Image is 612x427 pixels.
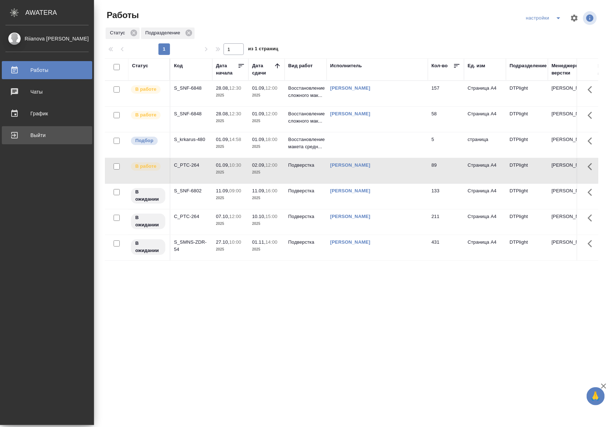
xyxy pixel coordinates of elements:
[229,162,241,168] p: 10:30
[464,158,506,183] td: Страница А4
[130,110,166,120] div: Исполнитель выполняет работу
[135,163,156,170] p: В работе
[252,188,265,193] p: 11.09,
[174,239,209,253] div: S_SMNS-ZDR-54
[583,209,601,227] button: Здесь прячутся важные кнопки
[288,239,323,246] p: Подверстка
[5,35,89,43] div: Riianova [PERSON_NAME]
[552,62,586,77] div: Менеджеры верстки
[229,111,241,116] p: 12:30
[590,389,602,404] span: 🙏
[135,111,156,119] p: В работе
[2,126,92,144] a: Выйти
[252,85,265,91] p: 01.09,
[464,209,506,235] td: Страница А4
[25,5,94,20] div: AWATERA
[583,11,598,25] span: Посмотреть информацию
[552,136,586,143] p: [PERSON_NAME]
[330,188,370,193] a: [PERSON_NAME]
[428,235,464,260] td: 431
[506,158,548,183] td: DTPlight
[130,85,166,94] div: Исполнитель выполняет работу
[145,29,183,37] p: Подразделение
[174,62,183,69] div: Код
[252,239,265,245] p: 01.11,
[105,9,139,21] span: Работы
[252,137,265,142] p: 01.09,
[506,184,548,209] td: DTPlight
[506,235,548,260] td: DTPlight
[428,132,464,158] td: 5
[330,239,370,245] a: [PERSON_NAME]
[464,107,506,132] td: Страница А4
[216,246,245,253] p: 2025
[216,143,245,150] p: 2025
[5,130,89,141] div: Выйти
[5,86,89,97] div: Чаты
[216,169,245,176] p: 2025
[229,214,241,219] p: 12:00
[288,213,323,220] p: Подверстка
[174,213,209,220] div: C_PTC-264
[174,85,209,92] div: S_SNF-6848
[2,61,92,79] a: Работы
[135,137,153,144] p: Подбор
[587,387,605,405] button: 🙏
[265,111,277,116] p: 12:00
[583,235,601,252] button: Здесь прячутся важные кнопки
[552,162,586,169] p: [PERSON_NAME]
[216,195,245,202] p: 2025
[265,239,277,245] p: 14:00
[130,239,166,256] div: Исполнитель назначен, приступать к работе пока рано
[135,86,156,93] p: В работе
[135,240,161,254] p: В ожидании
[432,62,448,69] div: Кол-во
[130,136,166,146] div: Можно подбирать исполнителей
[265,188,277,193] p: 16:00
[2,83,92,101] a: Чаты
[216,188,229,193] p: 11.09,
[464,184,506,209] td: Страница А4
[552,213,586,220] p: [PERSON_NAME]
[288,136,323,150] p: Восстановление макета средн...
[110,29,128,37] p: Статус
[552,85,586,92] p: [PERSON_NAME]
[174,136,209,143] div: S_krkarus-480
[5,65,89,76] div: Работы
[252,169,281,176] p: 2025
[428,107,464,132] td: 58
[330,162,370,168] a: [PERSON_NAME]
[2,104,92,123] a: График
[506,209,548,235] td: DTPlight
[216,214,229,219] p: 07.10,
[252,118,281,125] p: 2025
[216,220,245,227] p: 2025
[229,239,241,245] p: 10:00
[252,162,265,168] p: 02.09,
[229,85,241,91] p: 12:30
[252,214,265,219] p: 10.10,
[428,184,464,209] td: 133
[216,62,238,77] div: Дата начала
[566,9,583,27] span: Настроить таблицу
[288,110,323,125] p: Восстановление сложного мак...
[583,81,601,98] button: Здесь прячутся важные кнопки
[506,81,548,106] td: DTPlight
[174,162,209,169] div: C_PTC-264
[524,12,566,24] div: split button
[552,239,586,246] p: [PERSON_NAME]
[174,187,209,195] div: S_SNF-6802
[229,137,241,142] p: 14:58
[506,107,548,132] td: DTPlight
[252,92,281,99] p: 2025
[265,162,277,168] p: 12:00
[506,132,548,158] td: DTPlight
[216,111,229,116] p: 28.08,
[583,184,601,201] button: Здесь прячутся важные кнопки
[464,81,506,106] td: Страница А4
[265,214,277,219] p: 15:00
[252,62,274,77] div: Дата сдачи
[265,85,277,91] p: 12:00
[135,188,161,203] p: В ожидании
[464,132,506,158] td: страница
